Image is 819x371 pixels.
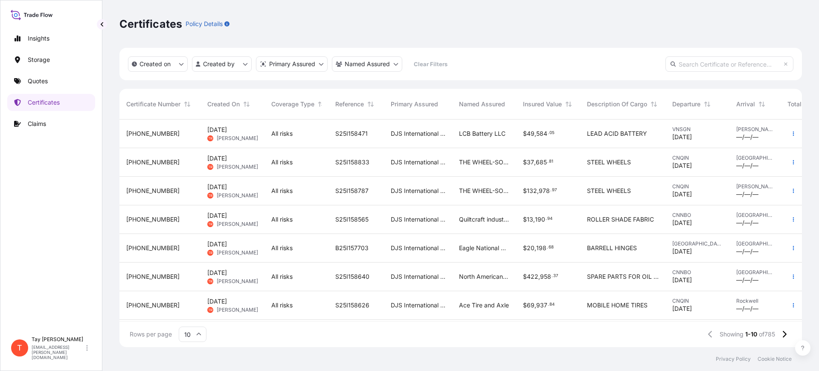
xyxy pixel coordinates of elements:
[207,269,227,277] span: [DATE]
[217,164,258,170] span: [PERSON_NAME]
[736,133,758,141] span: —/—/—
[536,159,547,165] span: 685
[459,100,505,108] span: Named Assured
[271,100,314,108] span: Coverage Type
[587,301,648,310] span: MOBILE HOME TIRES
[523,159,527,165] span: $
[126,187,180,195] span: [PHONE_NUMBER]
[549,160,553,163] span: 81
[391,301,445,310] span: DJS International Services, Inc.
[587,129,647,138] span: LEAD ACID BATTERY
[759,330,775,339] span: of 785
[672,298,723,304] span: CNQIN
[587,272,659,281] span: SPARE PARTS FOR OIL DRILLING MACHINE
[208,277,212,286] span: TR
[391,215,445,224] span: DJS International Services, Inc.
[7,115,95,132] a: Claims
[736,183,774,190] span: [PERSON_NAME]
[553,275,558,278] span: 37
[271,215,293,224] span: All risks
[547,217,552,220] span: 94
[32,336,84,343] p: Tay [PERSON_NAME]
[523,274,527,280] span: $
[736,304,758,313] span: —/—/—
[345,60,390,68] p: Named Assured
[538,274,540,280] span: ,
[332,56,402,72] button: cargoOwner Filter options
[563,99,574,109] button: Sort
[207,183,227,191] span: [DATE]
[758,356,792,362] p: Cookie Notice
[736,161,758,170] span: —/—/—
[208,191,212,200] span: TR
[126,158,180,167] span: [PHONE_NUMBER]
[241,99,252,109] button: Sort
[366,99,376,109] button: Sort
[208,220,212,228] span: TR
[523,100,562,108] span: Insured Value
[672,240,723,247] span: [GEOGRAPHIC_DATA]
[28,56,50,64] p: Storage
[537,188,539,194] span: ,
[672,183,723,190] span: CNQIN
[271,301,293,310] span: All risks
[119,17,182,31] p: Certificates
[527,274,538,280] span: 422
[414,60,447,68] p: Clear Filters
[256,56,328,72] button: distributor Filter options
[527,302,534,308] span: 69
[335,301,369,310] span: S25I158626
[533,216,535,222] span: ,
[391,158,445,167] span: DJS International Services, Inc.
[720,330,743,339] span: Showing
[672,269,723,276] span: CNNBO
[459,301,509,310] span: Ace Tire and Axle
[550,189,552,192] span: .
[527,159,534,165] span: 37
[207,100,240,108] span: Created On
[672,247,692,256] span: [DATE]
[391,187,445,195] span: DJS International Services, Inc.
[672,212,723,219] span: CNNBO
[459,215,509,224] span: Quiltcraft industries
[547,246,548,249] span: .
[527,245,534,251] span: 20
[335,129,368,138] span: S25I158471
[672,126,723,133] span: VNSGN
[139,60,171,68] p: Created on
[7,30,95,47] a: Insights
[7,94,95,111] a: Certificates
[459,187,509,195] span: THE WHEEL-SOURCE, INC.
[126,272,180,281] span: [PHONE_NUMBER]
[182,99,192,109] button: Sort
[523,302,527,308] span: $
[539,188,550,194] span: 978
[459,129,505,138] span: LCB Battery LLC
[192,56,252,72] button: createdBy Filter options
[549,131,555,134] span: 05
[271,158,293,167] span: All risks
[534,131,536,137] span: ,
[736,219,758,227] span: —/—/—
[391,129,445,138] span: DJS International Services, Inc.
[126,301,180,310] span: [PHONE_NUMBER]
[547,160,549,163] span: .
[549,246,554,249] span: 68
[391,100,438,108] span: Primary Assured
[217,135,258,142] span: [PERSON_NAME]
[587,187,631,195] span: STEEL WHEELS
[672,304,692,313] span: [DATE]
[745,330,757,339] span: 1-10
[736,276,758,284] span: —/—/—
[126,129,180,138] span: [PHONE_NUMBER]
[587,244,637,252] span: BARRELL HINGES
[736,247,758,256] span: —/—/—
[391,272,445,281] span: DJS International Services, Inc.
[217,192,258,199] span: [PERSON_NAME]
[7,51,95,68] a: Storage
[736,190,758,199] span: —/—/—
[534,302,536,308] span: ,
[207,211,227,220] span: [DATE]
[217,249,258,256] span: [PERSON_NAME]
[736,298,774,304] span: Rockwell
